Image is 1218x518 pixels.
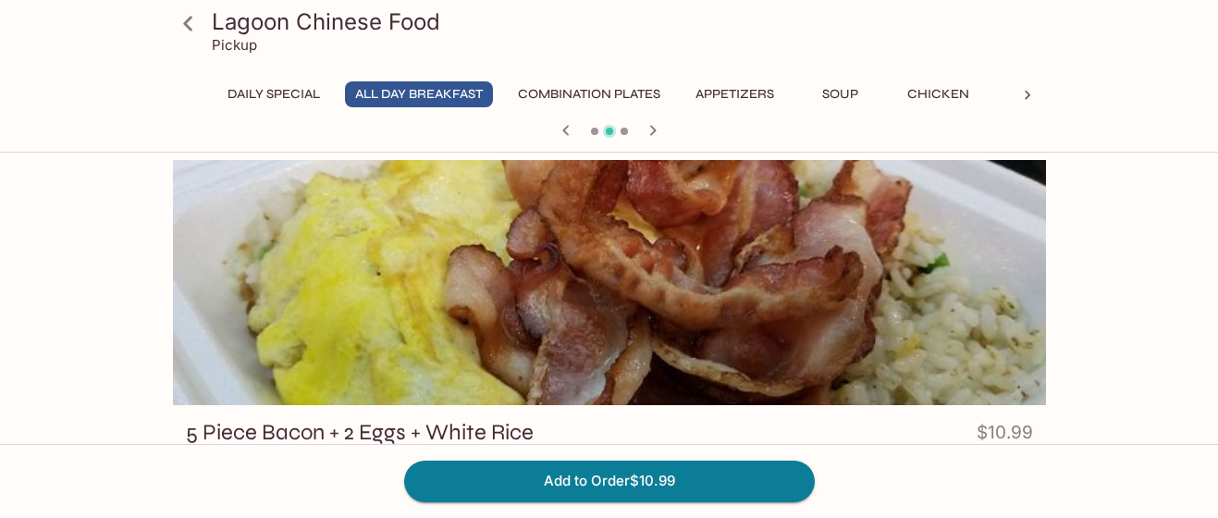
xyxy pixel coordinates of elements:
button: Appetizers [685,81,784,107]
h3: 5 Piece Bacon + 2 Eggs + White Rice [186,418,534,447]
button: All Day Breakfast [345,81,493,107]
button: Daily Special [217,81,330,107]
button: Chicken [897,81,980,107]
p: Pickup [212,36,257,54]
h3: Lagoon Chinese Food [212,7,1039,36]
button: Add to Order$10.99 [404,461,815,501]
button: Beef [995,81,1078,107]
div: 5 Piece Bacon + 2 Eggs + White Rice [173,160,1046,405]
button: Soup [799,81,882,107]
button: Combination Plates [508,81,671,107]
h4: $10.99 [977,418,1033,454]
